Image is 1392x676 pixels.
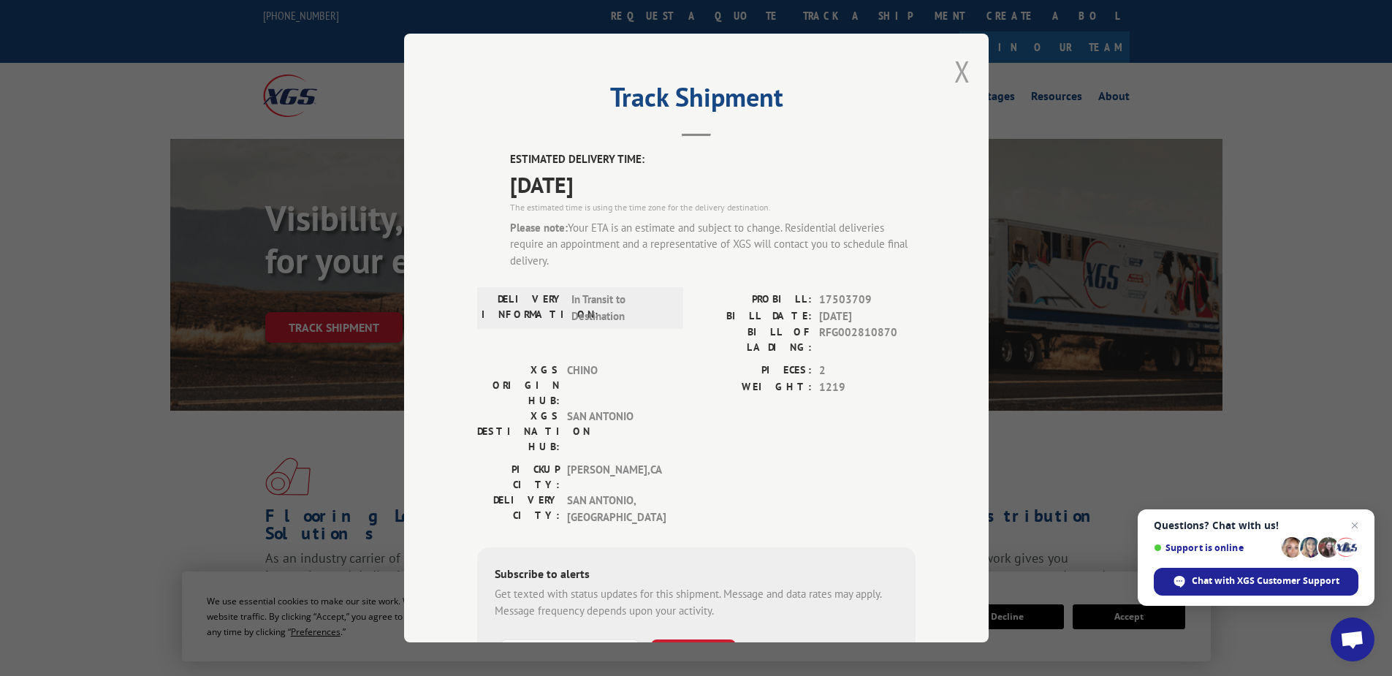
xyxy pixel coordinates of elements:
[567,362,666,409] span: CHINO
[571,292,670,324] span: In Transit to Destination
[651,639,736,670] button: SUBSCRIBE
[696,308,812,325] label: BILL DATE:
[1154,568,1358,596] div: Chat with XGS Customer Support
[819,362,916,379] span: 2
[819,324,916,355] span: RFG002810870
[501,639,639,670] input: Phone Number
[482,292,564,324] label: DELIVERY INFORMATION:
[567,409,666,455] span: SAN ANTONIO
[510,221,568,235] strong: Please note:
[696,292,812,308] label: PROBILL:
[819,379,916,396] span: 1219
[1331,618,1374,661] div: Open chat
[954,52,970,91] button: Close modal
[495,586,898,619] div: Get texted with status updates for this shipment. Message and data rates may apply. Message frequ...
[1346,517,1364,534] span: Close chat
[567,493,666,525] span: SAN ANTONIO , [GEOGRAPHIC_DATA]
[477,87,916,115] h2: Track Shipment
[510,220,916,270] div: Your ETA is an estimate and subject to change. Residential deliveries require an appointment and ...
[495,565,898,586] div: Subscribe to alerts
[819,308,916,325] span: [DATE]
[819,292,916,308] span: 17503709
[477,462,560,493] label: PICKUP CITY:
[1192,574,1339,588] span: Chat with XGS Customer Support
[510,168,916,201] span: [DATE]
[696,379,812,396] label: WEIGHT:
[477,493,560,525] label: DELIVERY CITY:
[477,362,560,409] label: XGS ORIGIN HUB:
[477,409,560,455] label: XGS DESTINATION HUB:
[1154,520,1358,531] span: Questions? Chat with us!
[1154,542,1277,553] span: Support is online
[567,462,666,493] span: [PERSON_NAME] , CA
[510,151,916,168] label: ESTIMATED DELIVERY TIME:
[696,362,812,379] label: PIECES:
[510,201,916,214] div: The estimated time is using the time zone for the delivery destination.
[696,324,812,355] label: BILL OF LADING:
